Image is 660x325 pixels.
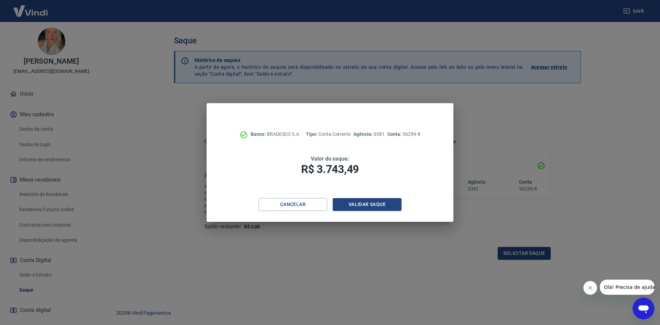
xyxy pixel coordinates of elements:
[353,131,384,138] p: 0381
[306,131,351,138] p: Conta Corrente
[258,198,327,211] button: Cancelar
[632,297,654,319] iframe: Botão para abrir a janela de mensagens
[333,198,401,211] button: Validar saque
[387,131,403,137] span: Conta:
[583,281,597,295] iframe: Fechar mensagem
[251,131,267,137] span: Banco:
[353,131,374,137] span: Agência:
[311,155,349,162] span: Valor do saque:
[306,131,318,137] span: Tipo:
[301,163,359,176] span: R$ 3.743,49
[600,280,654,295] iframe: Mensagem da empresa
[387,131,420,138] p: 56299-8
[251,131,300,138] p: BRADESCO S.A.
[4,5,58,10] span: Olá! Precisa de ajuda?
